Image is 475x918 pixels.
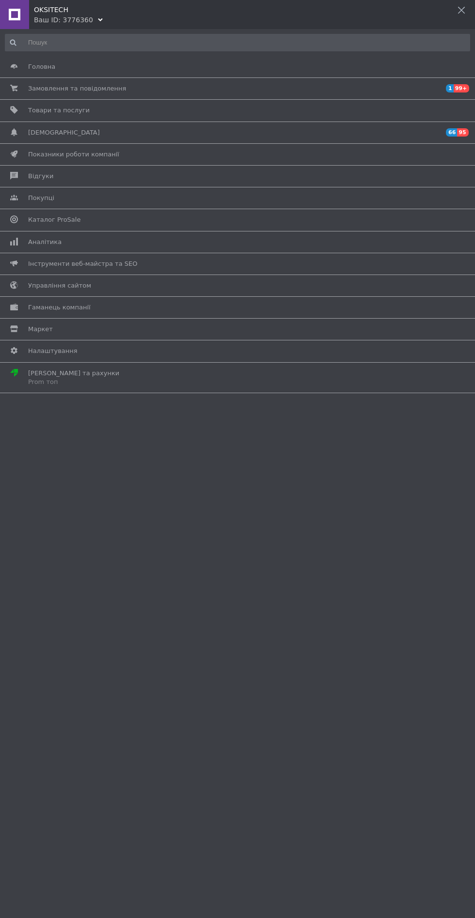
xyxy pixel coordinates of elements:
span: 99+ [454,84,470,92]
span: Показники роботи компанії [28,150,119,159]
span: Відгуки [28,172,53,181]
span: [DEMOGRAPHIC_DATA] [28,128,100,137]
span: Каталог ProSale [28,215,80,224]
span: Аналітика [28,238,62,246]
span: Налаштування [28,347,78,355]
input: Пошук [5,34,470,51]
span: 1 [446,84,454,92]
span: Управління сайтом [28,281,91,290]
span: Товари та послуги [28,106,90,115]
span: [PERSON_NAME] та рахунки [28,369,119,386]
div: Prom топ [28,378,119,386]
span: Гаманець компанії [28,303,91,312]
span: Інструменти веб-майстра та SEO [28,260,138,268]
span: Маркет [28,325,53,334]
span: Головна [28,62,55,71]
span: Замовлення та повідомлення [28,84,126,93]
span: Покупці [28,194,54,202]
div: Ваш ID: 3776360 [34,15,93,25]
span: 66 [446,128,457,137]
span: 95 [457,128,468,137]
